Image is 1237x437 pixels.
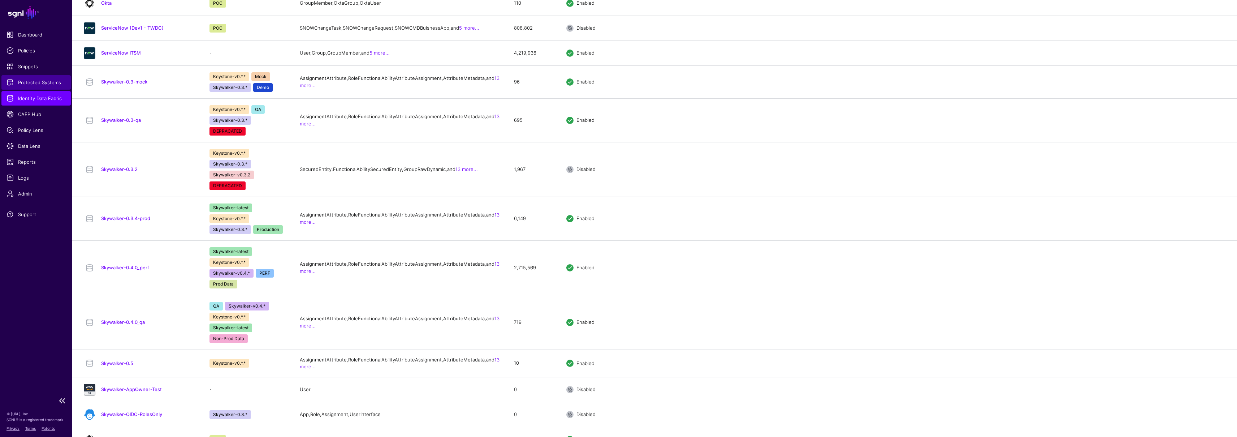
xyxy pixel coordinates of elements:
span: Enabled [576,79,594,85]
p: SGNL® is a registered trademark [7,417,66,423]
span: Snippets [7,63,66,70]
a: ServiceNow (Dev1 - TWDC) [101,25,164,31]
td: 1,967 [507,142,559,197]
td: SecuredEntity, FunctionalAbilitySecuredEntity, GroupRawDynamic, and [293,142,507,197]
span: Data Lens [7,142,66,150]
span: Logs [7,174,66,181]
td: 6,149 [507,197,559,240]
a: 5 more... [459,25,479,31]
td: 4,219,936 [507,40,559,65]
span: Identity Data Fabric [7,95,66,102]
span: Enabled [576,215,594,221]
td: - [202,377,293,402]
a: Logs [1,171,71,185]
span: Prod Data [209,280,237,288]
td: 10 [507,350,559,377]
span: Enabled [576,117,594,123]
span: Dashboard [7,31,66,38]
td: 2,715,569 [507,240,559,295]
span: Demo [253,83,273,92]
a: 13 more... [300,113,499,127]
a: Admin [1,187,71,201]
td: AssignmentAttribute, RoleFunctionalAbilityAttributeAssignment, AttributeMetadata, and [293,240,507,295]
a: 13 more... [300,212,499,225]
a: SGNL [4,4,68,20]
a: 13 more... [300,75,499,88]
a: Policy Lens [1,123,71,137]
span: Disabled [576,25,596,31]
a: Terms [25,426,36,430]
span: Skywalker-0.3.* [209,160,251,168]
span: Keystone-v0.*.* [209,214,249,223]
span: Keystone-v0.*.* [209,313,249,321]
span: Skywalker-latest [209,203,252,212]
a: Privacy [7,426,20,430]
span: Disabled [576,166,596,172]
td: AssignmentAttribute, RoleFunctionalAbilityAttributeAssignment, AttributeMetadata, and [293,350,507,377]
span: QA [209,302,223,310]
a: 13 more... [300,316,499,329]
span: Disabled [576,411,596,417]
span: Keystone-v0.*.* [209,359,249,368]
span: Skywalker-0.3.* [209,83,251,92]
span: Keystone-v0.*.* [209,258,249,267]
a: Patents [42,426,55,430]
span: Production [253,225,283,234]
span: Enabled [576,265,594,270]
img: svg+xml;base64,PHN2ZyBmaWxsPSIjMjI4QkU2IiB4bWxucz0iaHR0cDovL3d3dy53My5vcmcvMjAwMC9zdmciICB2aWV3Qm... [84,409,95,420]
span: Keystone-v0.*.* [209,105,249,114]
span: Enabled [576,360,594,366]
a: Skywalker-OIDC-RolesOnly [101,411,162,417]
a: Skywalker-0.4.0_qa [101,319,145,325]
a: 13 more... [455,166,478,172]
span: Policies [7,47,66,54]
a: Skywalker-AppOwner-Test [101,386,162,392]
span: Skywalker-v0.4.* [225,302,269,310]
a: Skywalker-0.3.4-prod [101,215,150,221]
td: SNOWChangeTask, SNOWChangeRequest, SNOWCMDBuisnessApp, and [293,16,507,40]
a: Skywalker-0.5 [101,360,133,366]
span: Protected Systems [7,79,66,86]
p: © [URL], Inc [7,411,66,417]
a: ServiceNow ITSM [101,50,141,56]
span: Disabled [576,386,596,392]
td: App, Role, Assignment, UserInterface [293,402,507,427]
td: AssignmentAttribute, RoleFunctionalAbilityAttributeAssignment, AttributeMetadata, and [293,197,507,240]
a: Skywalker-0.3-qa [101,117,141,123]
span: Skywalker-0.3.* [209,225,251,234]
td: AssignmentAttribute, RoleFunctionalAbilityAttributeAssignment, AttributeMetadata, and [293,65,507,98]
a: Dashboard [1,27,71,42]
a: Policies [1,43,71,58]
a: Skywalker-0.3-mock [101,79,147,85]
span: PERF [256,269,274,278]
span: Support [7,211,66,218]
img: svg+xml;base64,PHN2ZyB3aWR0aD0iNjQiIGhlaWdodD0iNjQiIHZpZXdCb3g9IjAgMCA2NCA2NCIgZmlsbD0ibm9uZSIgeG... [84,47,95,59]
span: Skywalker-0.3.* [209,410,251,419]
span: Reports [7,158,66,166]
a: Identity Data Fabric [1,91,71,106]
td: 719 [507,295,559,350]
span: Admin [7,190,66,197]
span: CAEP Hub [7,111,66,118]
td: User, Group, GroupMember, and [293,40,507,65]
span: POC [209,24,226,33]
td: AssignmentAttribute, RoleFunctionalAbilityAttributeAssignment, AttributeMetadata, and [293,295,507,350]
span: Non-Prod Data [209,334,248,343]
td: 96 [507,65,559,98]
a: Skywalker-0.4.0_perf [101,265,149,270]
a: Reports [1,155,71,169]
span: DEPRACATED [209,127,246,136]
td: User [293,377,507,402]
span: DEPRACATED [209,181,246,190]
span: Enabled [576,319,594,325]
a: Protected Systems [1,75,71,90]
span: Keystone-v0.*.* [209,149,249,158]
span: QA [251,105,265,114]
a: 13 more... [300,261,499,274]
span: Skywalker-latest [209,324,252,332]
td: AssignmentAttribute, RoleFunctionalAbilityAttributeAssignment, AttributeMetadata, and [293,98,507,142]
td: - [202,40,293,65]
span: Skywalker-0.3.* [209,116,251,125]
span: Policy Lens [7,127,66,134]
td: 695 [507,98,559,142]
